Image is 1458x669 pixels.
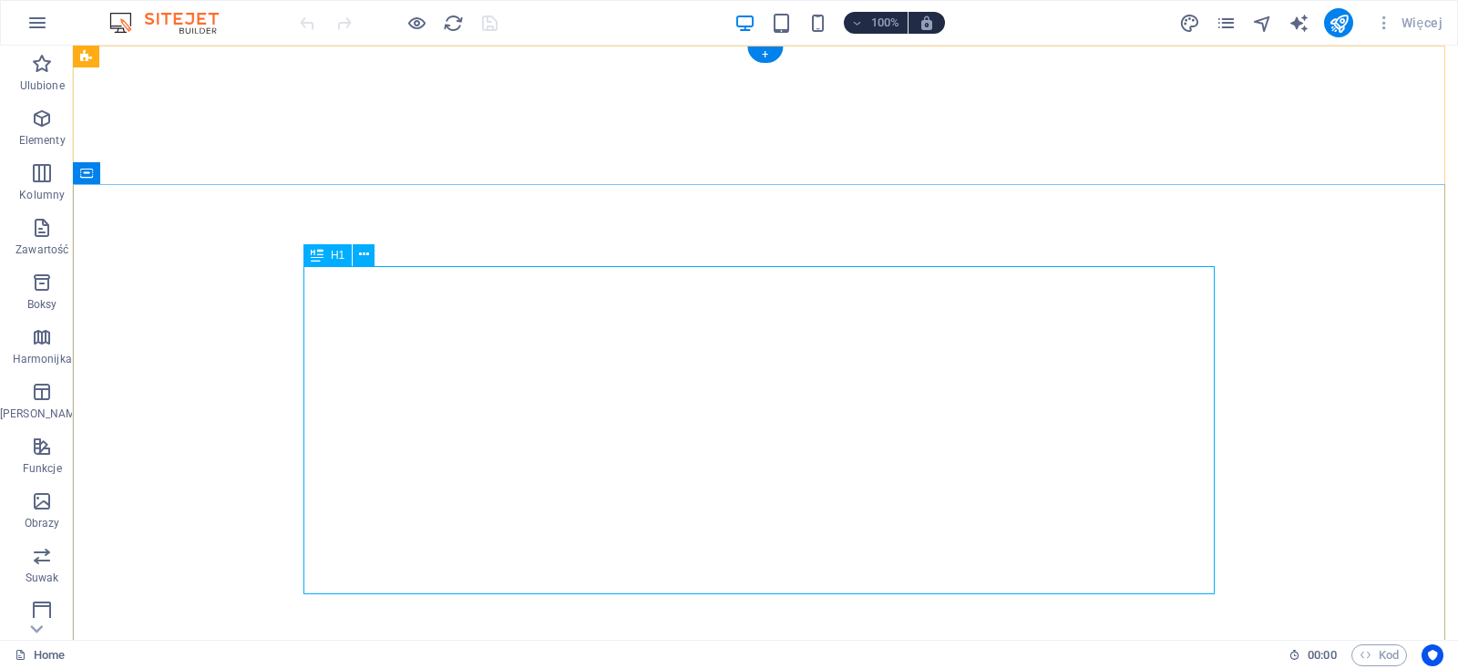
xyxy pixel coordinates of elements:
[1289,13,1309,34] i: AI Writer
[19,133,66,148] p: Elementy
[1320,648,1323,662] span: :
[1288,12,1309,34] button: text_generator
[747,46,783,63] div: +
[15,644,65,666] a: Kliknij, aby anulować zaznaczenie. Kliknij dwukrotnie, aby otworzyć Strony
[919,15,935,31] i: Po zmianie rozmiaru automatycznie dostosowuje poziom powiększenia do wybranego urządzenia.
[442,12,464,34] button: reload
[27,297,57,312] p: Boksy
[1215,12,1237,34] button: pages
[15,242,68,257] p: Zawartość
[1308,644,1336,666] span: 00 00
[443,13,464,34] i: Przeładuj stronę
[1252,13,1273,34] i: Nawigator
[25,516,60,530] p: Obrazy
[844,12,909,34] button: 100%
[1216,13,1237,34] i: Strony (Ctrl+Alt+S)
[331,250,344,261] span: H1
[1179,13,1200,34] i: Projekt (Ctrl+Alt+Y)
[23,461,62,476] p: Funkcje
[1251,12,1273,34] button: navigator
[1422,644,1443,666] button: Usercentrics
[19,188,65,202] p: Kolumny
[1324,8,1353,37] button: publish
[1360,644,1399,666] span: Kod
[1375,14,1443,32] span: Więcej
[1351,644,1407,666] button: Kod
[13,352,72,366] p: Harmonijka
[20,78,65,93] p: Ulubione
[871,12,900,34] h6: 100%
[1329,13,1350,34] i: Opublikuj
[1368,8,1450,37] button: Więcej
[1289,644,1337,666] h6: Czas sesji
[105,12,241,34] img: Editor Logo
[1178,12,1200,34] button: design
[406,12,427,34] button: Kliknij tutaj, aby wyjść z trybu podglądu i kontynuować edycję
[26,571,59,585] p: Suwak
